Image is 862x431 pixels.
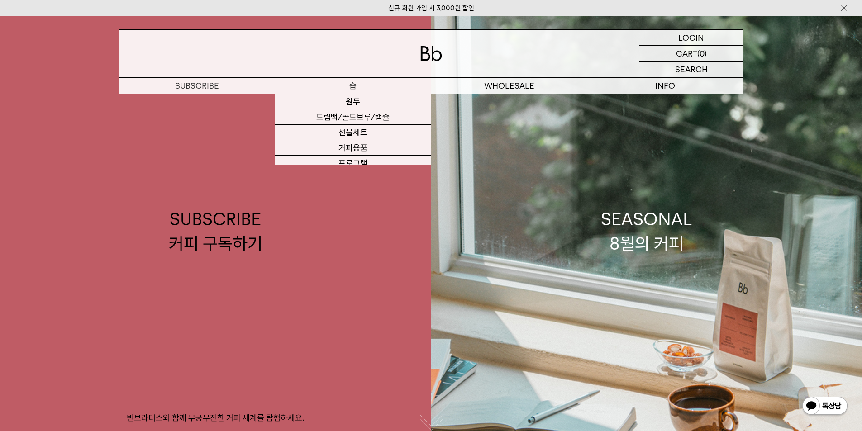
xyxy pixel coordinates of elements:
[388,4,474,12] a: 신규 회원 가입 시 3,000원 할인
[639,46,743,62] a: CART (0)
[675,62,708,77] p: SEARCH
[169,207,262,255] div: SUBSCRIBE 커피 구독하기
[676,46,697,61] p: CART
[601,207,692,255] div: SEASONAL 8월의 커피
[678,30,704,45] p: LOGIN
[801,396,848,417] img: 카카오톡 채널 1:1 채팅 버튼
[587,78,743,94] p: INFO
[275,156,431,171] a: 프로그램
[275,140,431,156] a: 커피용품
[431,78,587,94] p: WHOLESALE
[697,46,707,61] p: (0)
[275,125,431,140] a: 선물세트
[275,78,431,94] a: 숍
[420,46,442,61] img: 로고
[639,30,743,46] a: LOGIN
[275,94,431,109] a: 원두
[275,109,431,125] a: 드립백/콜드브루/캡슐
[119,78,275,94] a: SUBSCRIBE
